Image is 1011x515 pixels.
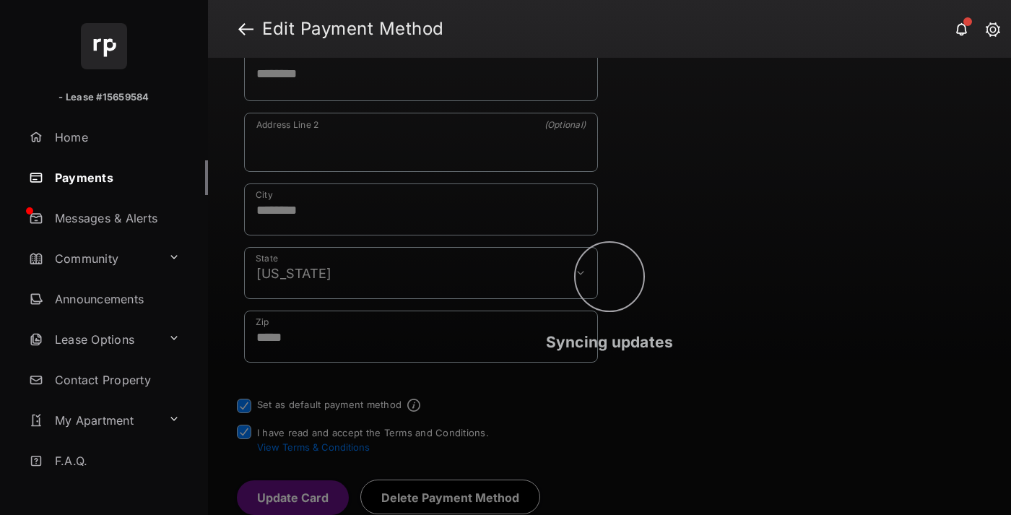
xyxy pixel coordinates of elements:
a: F.A.Q. [23,443,208,478]
p: - Lease #15659584 [58,90,149,105]
strong: Edit Payment Method [262,20,444,38]
a: My Apartment [23,403,162,438]
a: Announcements [23,282,208,316]
a: Lease Options [23,322,162,357]
a: Payments [23,160,208,195]
a: Messages & Alerts [23,201,208,235]
a: Contact Property [23,363,208,397]
a: Community [23,241,162,276]
img: svg+xml;base64,PHN2ZyB4bWxucz0iaHR0cDovL3d3dy53My5vcmcvMjAwMC9zdmciIHdpZHRoPSI2NCIgaGVpZ2h0PSI2NC... [81,23,127,69]
a: Home [23,120,208,155]
span: Syncing updates [546,333,674,351]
